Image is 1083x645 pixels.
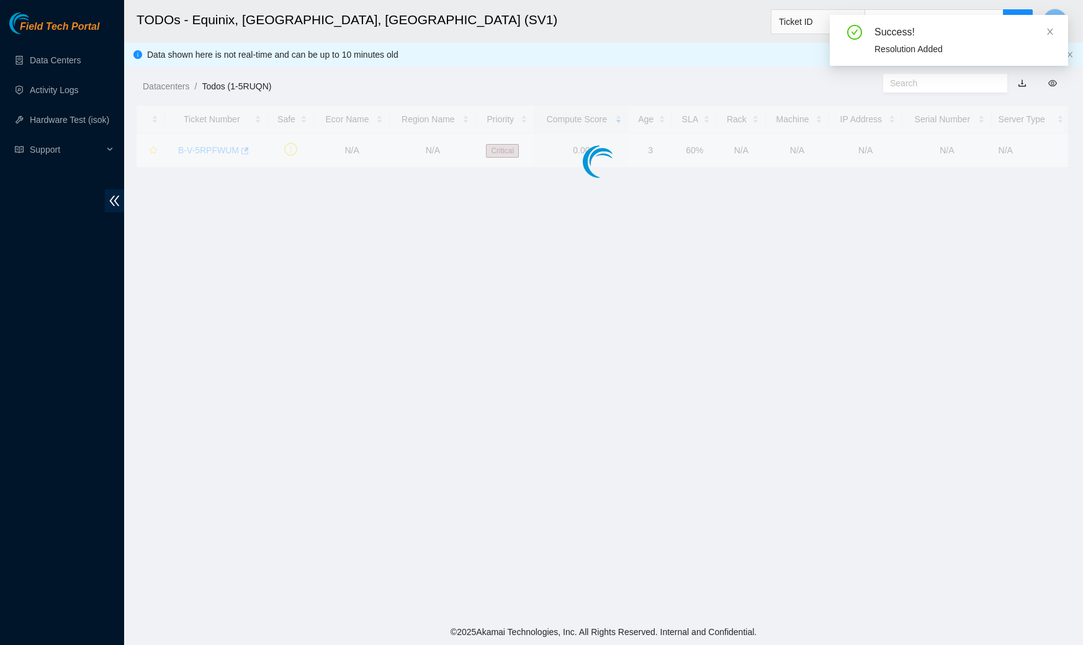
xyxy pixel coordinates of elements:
footer: © 2025 Akamai Technologies, Inc. All Rights Reserved. Internal and Confidential. [124,619,1083,645]
input: Search [890,76,991,90]
span: H [1051,14,1059,29]
a: Akamai TechnologiesField Tech Portal [9,22,99,38]
button: close [1066,51,1074,59]
a: Data Centers [30,55,81,65]
a: Datacenters [143,81,189,91]
span: check-circle [847,25,862,40]
button: H [1043,9,1067,34]
span: double-left [105,189,124,212]
span: Support [30,137,103,162]
img: Akamai Technologies [9,12,63,34]
span: read [15,145,24,154]
div: Success! [874,25,1053,40]
span: close [1046,27,1054,36]
button: search [1003,9,1033,34]
a: Hardware Test (isok) [30,115,109,125]
div: Resolution Added [874,42,1053,56]
a: Todos (1-5RUQN) [202,81,271,91]
span: close [1066,51,1074,58]
button: download [1009,73,1036,93]
span: / [194,81,197,91]
span: eye [1048,79,1057,88]
a: Activity Logs [30,85,79,95]
span: Field Tech Portal [20,21,99,33]
span: Ticket ID [779,12,857,31]
input: Enter text here... [865,9,1004,34]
